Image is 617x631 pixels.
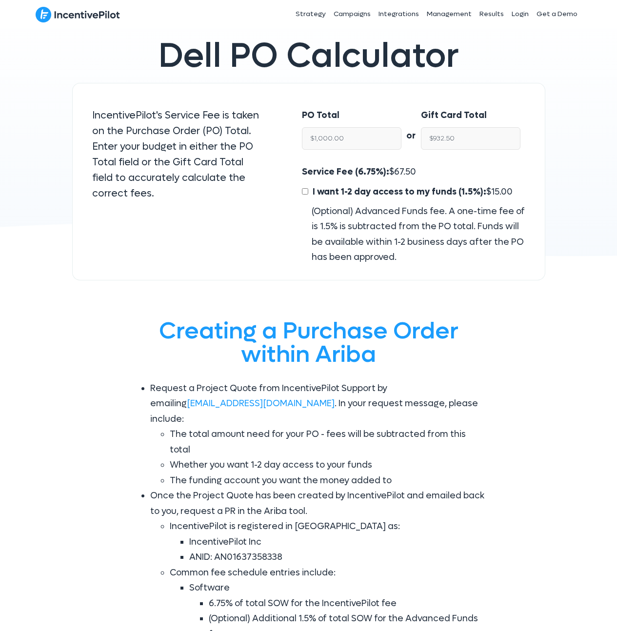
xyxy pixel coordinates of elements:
li: IncentivePilot is registered in [GEOGRAPHIC_DATA] as: [170,519,487,565]
li: Request a Project Quote from IncentivePilot Support by emailing . In your request message, please... [150,381,487,489]
a: Login [508,2,533,26]
a: Integrations [375,2,423,26]
span: $ [310,186,513,197]
nav: Header Menu [225,2,582,26]
span: Service Fee (6.75%): [302,166,389,177]
li: ANID: AN01637358338 [189,550,487,565]
a: [EMAIL_ADDRESS][DOMAIN_NAME] [187,398,335,409]
li: IncentivePilot Inc [189,534,487,550]
input: I want 1-2 day access to my funds (1.5%):$15.00 [302,188,308,195]
span: 67.50 [394,166,416,177]
li: Whether you want 1-2 day access to your funds [170,457,487,473]
a: Management [423,2,476,26]
li: The funding account you want the money added to [170,473,487,489]
a: Strategy [292,2,330,26]
span: Creating a Purchase Order within Ariba [159,315,458,370]
li: The total amount need for your PO - fees will be subtracted from this total [170,427,487,457]
span: 15.00 [491,186,513,197]
span: Dell PO Calculator [159,34,459,78]
div: (Optional) Advanced Funds fee. A one-time fee of is 1.5% is subtracted from the PO total. Funds w... [302,204,525,265]
div: $ [302,164,525,265]
span: I want 1-2 day access to my funds (1.5%): [313,186,486,197]
a: Get a Demo [533,2,581,26]
p: IncentivePilot's Service Fee is taken on the Purchase Order (PO) Total. Enter your budget in eith... [92,108,263,201]
div: or [401,108,421,144]
label: PO Total [302,108,339,123]
li: 6.75% of total SOW for the IncentivePilot fee [209,596,487,611]
label: Gift Card Total [421,108,487,123]
a: Campaigns [330,2,375,26]
img: IncentivePilot [36,6,120,23]
a: Results [476,2,508,26]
